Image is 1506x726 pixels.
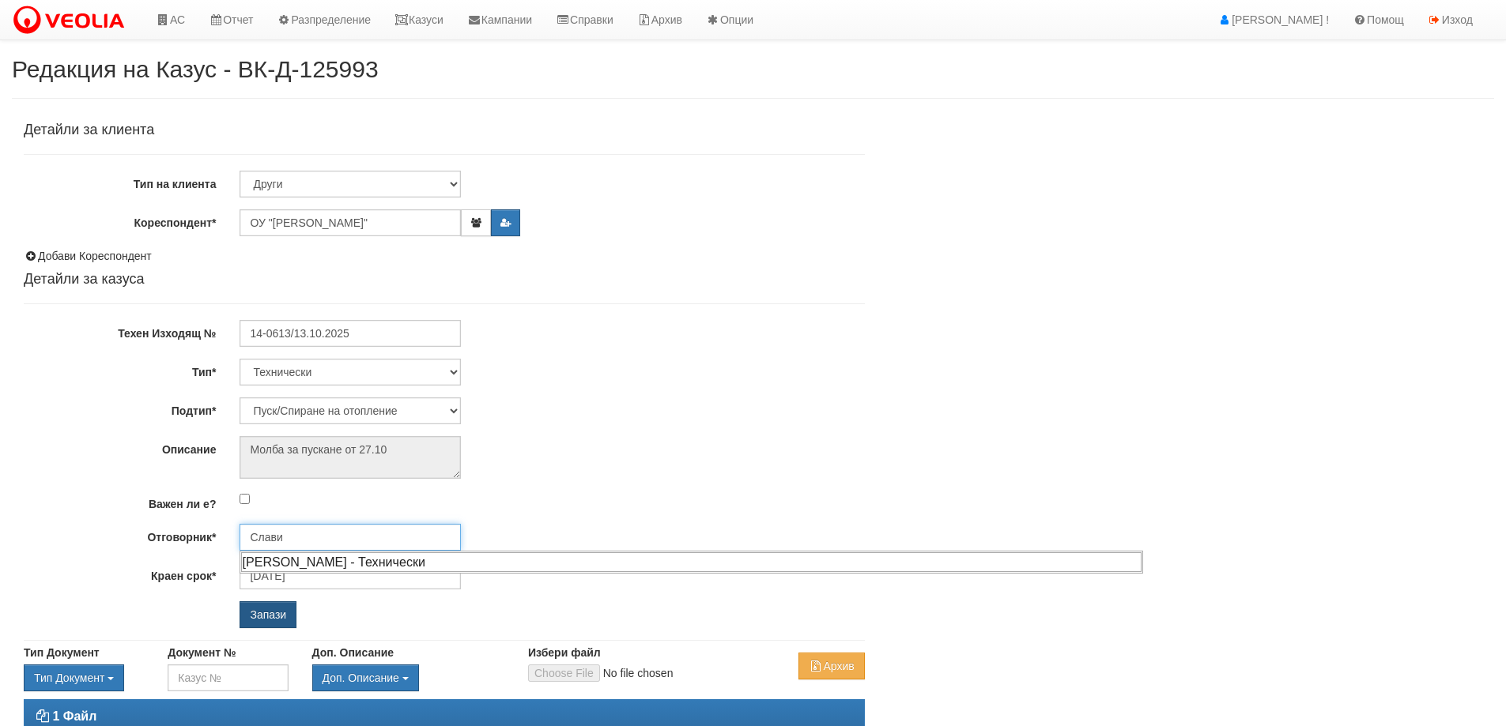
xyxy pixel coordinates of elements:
[240,436,461,479] textarea: Молба за пускане от 27.10
[168,645,236,660] label: Документ №
[24,664,124,691] button: Тип Документ
[12,56,1494,82] h2: Редакция на Казус - ВК-Д-125993
[12,4,132,37] img: VeoliaLogo.png
[240,209,461,236] input: Имена/Тел./Email
[12,524,228,545] label: Отговорник*
[168,664,288,691] input: Казус №
[240,524,461,551] input: Търсене по Име / Имейл
[12,209,228,231] label: Кореспондент*
[24,248,865,264] div: Добави Кореспондент
[12,397,228,419] label: Подтип*
[241,552,1142,572] div: [PERSON_NAME] - Технически
[52,709,96,723] strong: 1 Файл
[12,320,228,341] label: Техен Изходящ №
[240,601,296,628] input: Запази
[798,653,864,679] button: Архив
[528,645,601,660] label: Избери файл
[312,664,504,691] div: Двоен клик, за изчистване на избраната стойност.
[12,171,228,192] label: Тип на клиента
[12,491,228,512] label: Важен ли е?
[24,664,144,691] div: Двоен клик, за изчистване на избраната стойност.
[24,122,865,138] h4: Детайли за клиента
[34,671,104,684] span: Тип Документ
[12,436,228,457] label: Описание
[12,562,228,584] label: Краен срок*
[323,671,399,684] span: Доп. Описание
[24,272,865,288] h4: Детайли за казуса
[312,645,394,660] label: Доп. Описание
[24,645,100,660] label: Тип Документ
[312,664,419,691] button: Доп. Описание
